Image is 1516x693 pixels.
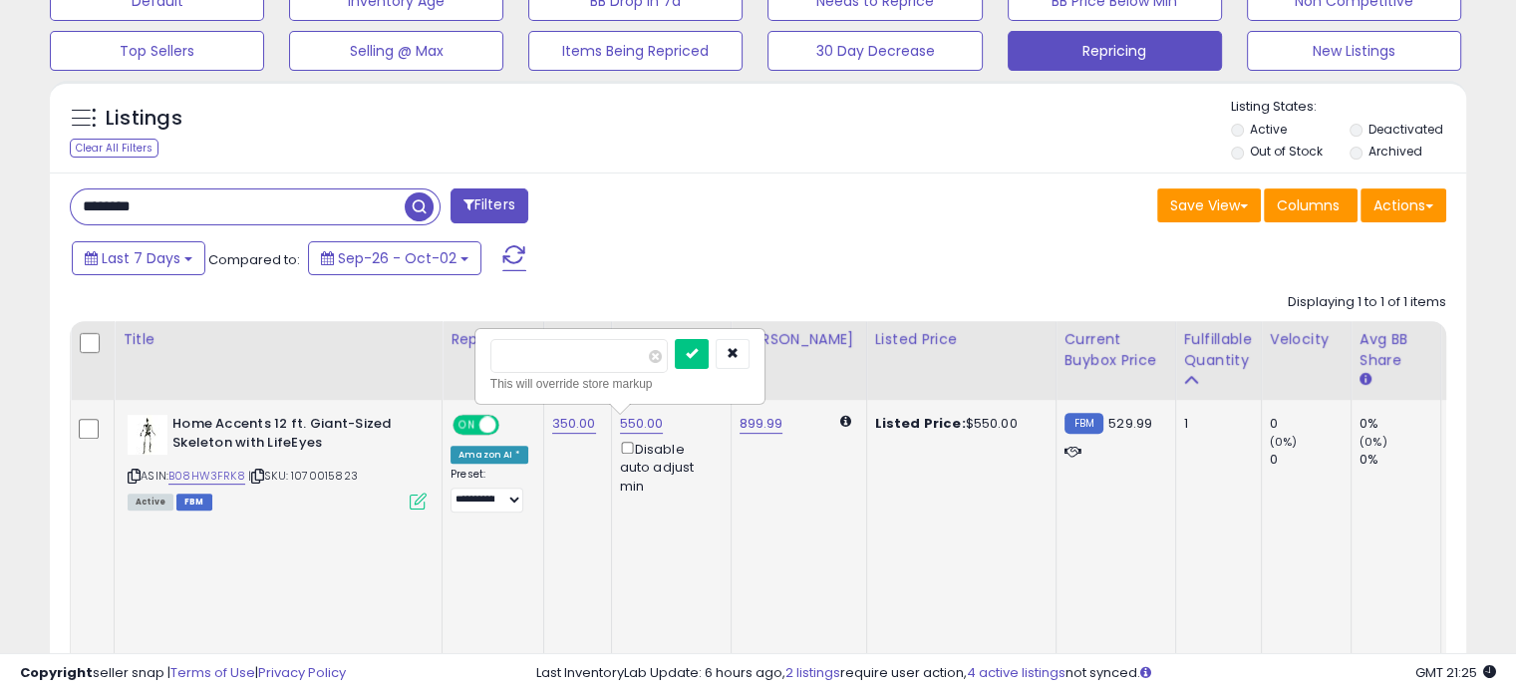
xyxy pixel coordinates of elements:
a: Terms of Use [170,663,255,682]
div: 0% [1360,415,1440,433]
span: FBM [176,494,212,511]
div: Title [123,329,434,350]
div: Velocity [1270,329,1343,350]
span: Sep-26 - Oct-02 [338,248,456,268]
small: (0%) [1270,434,1298,450]
label: Active [1250,121,1287,138]
div: Current Buybox Price [1064,329,1167,371]
span: All listings currently available for purchase on Amazon [128,494,173,511]
div: Displaying 1 to 1 of 1 items [1288,293,1446,312]
button: Last 7 Days [72,241,205,275]
button: New Listings [1247,31,1461,71]
div: 0% [1360,451,1440,469]
a: 350.00 [552,414,596,434]
button: Filters [451,188,528,223]
b: Listed Price: [875,414,966,433]
b: Home Accents 12 ft. Giant-Sized Skeleton with LifeEyes [172,415,415,457]
small: Avg BB Share. [1360,371,1371,389]
button: Top Sellers [50,31,264,71]
div: 1 [1184,415,1246,433]
a: Privacy Policy [258,663,346,682]
div: Disable auto adjust min [620,438,716,496]
span: Compared to: [208,250,300,269]
button: 30 Day Decrease [767,31,982,71]
label: Out of Stock [1250,143,1323,160]
span: Last 7 Days [102,248,180,268]
a: 2 listings [785,663,840,682]
p: Listing States: [1231,98,1466,117]
div: seller snap | | [20,664,346,683]
div: [PERSON_NAME] [740,329,858,350]
div: Amazon AI * [451,446,528,464]
button: Sep-26 - Oct-02 [308,241,481,275]
small: (0%) [1360,434,1387,450]
span: 2025-10-10 21:25 GMT [1415,663,1496,682]
div: $550.00 [875,415,1041,433]
label: Deactivated [1367,121,1442,138]
span: Columns [1277,195,1340,215]
div: Listed Price [875,329,1048,350]
div: Preset: [451,468,528,513]
button: Columns [1264,188,1358,222]
button: Actions [1361,188,1446,222]
a: B08HW3FRK8 [168,468,245,485]
button: Repricing [1008,31,1222,71]
span: | SKU: 1070015823 [248,468,358,484]
div: ASIN: [128,415,427,508]
div: Fulfillable Quantity [1184,329,1253,371]
div: Clear All Filters [70,139,158,158]
div: Repricing [451,329,535,350]
a: 550.00 [620,414,664,434]
button: Save View [1157,188,1261,222]
a: 899.99 [740,414,783,434]
span: OFF [496,417,528,434]
label: Archived [1367,143,1421,160]
small: FBM [1064,413,1103,434]
div: Last InventoryLab Update: 6 hours ago, require user action, not synced. [536,664,1496,683]
div: Avg BB Share [1360,329,1432,371]
span: 529.99 [1108,414,1152,433]
div: 0 [1270,415,1351,433]
h5: Listings [106,105,182,133]
span: ON [455,417,479,434]
a: 4 active listings [967,663,1065,682]
button: Items Being Repriced [528,31,743,71]
div: 0 [1270,451,1351,469]
strong: Copyright [20,663,93,682]
img: 31NMurB62rL._SL40_.jpg [128,415,167,455]
button: Selling @ Max [289,31,503,71]
div: This will override store markup [490,374,750,394]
